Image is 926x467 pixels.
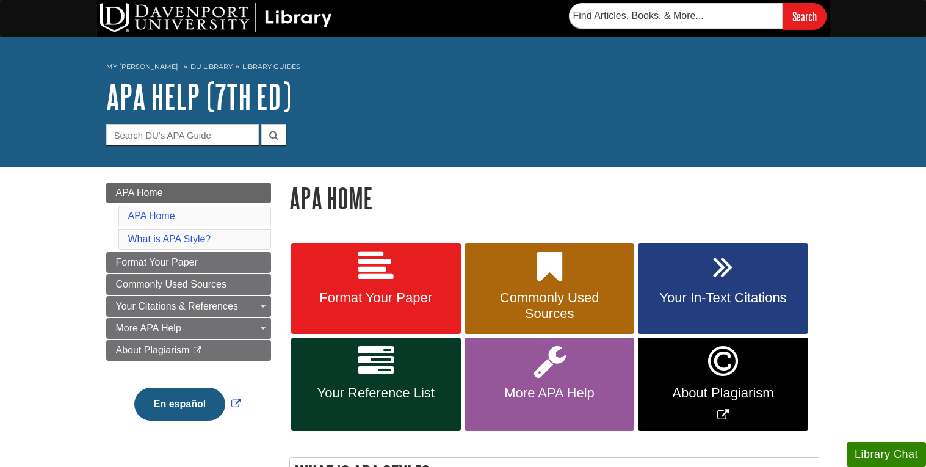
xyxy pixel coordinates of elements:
[569,3,783,29] input: Find Articles, Books, & More...
[106,274,271,295] a: Commonly Used Sources
[242,62,300,71] a: Library Guides
[128,211,175,221] a: APA Home
[474,385,625,401] span: More APA Help
[192,347,203,355] i: This link opens in a new window
[106,124,259,145] input: Search DU's APA Guide
[131,399,244,409] a: Link opens in new window
[116,323,181,333] span: More APA Help
[291,243,461,335] a: Format Your Paper
[106,183,271,203] a: APA Home
[116,279,226,289] span: Commonly Used Sources
[190,62,233,71] a: DU Library
[106,59,820,78] nav: breadcrumb
[847,442,926,467] button: Library Chat
[300,290,452,306] span: Format Your Paper
[106,318,271,339] a: More APA Help
[783,3,827,29] input: Search
[474,290,625,322] span: Commonly Used Sources
[116,301,238,311] span: Your Citations & References
[465,243,634,335] a: Commonly Used Sources
[100,3,332,32] img: DU Library
[116,345,190,355] span: About Plagiarism
[116,187,163,198] span: APA Home
[106,62,178,72] a: My [PERSON_NAME]
[289,183,820,214] h1: APA Home
[638,243,808,335] a: Your In-Text Citations
[638,338,808,431] a: Link opens in new window
[106,252,271,273] a: Format Your Paper
[291,338,461,431] a: Your Reference List
[106,340,271,361] a: About Plagiarism
[647,385,798,401] span: About Plagiarism
[128,234,211,244] a: What is APA Style?
[300,385,452,401] span: Your Reference List
[116,257,198,267] span: Format Your Paper
[106,296,271,317] a: Your Citations & References
[569,3,827,29] form: Searches DU Library's articles, books, and more
[106,183,271,441] div: Guide Page Menu
[106,78,291,115] a: APA Help (7th Ed)
[134,388,225,421] button: En español
[647,290,798,306] span: Your In-Text Citations
[465,338,634,431] a: More APA Help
